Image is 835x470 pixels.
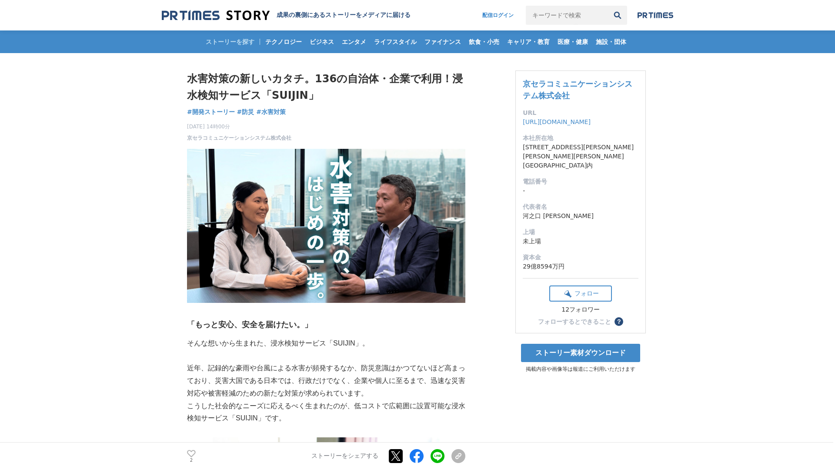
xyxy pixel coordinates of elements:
a: #水害対策 [256,107,286,117]
p: ストーリーをシェアする [311,453,378,460]
dd: 河之口 [PERSON_NAME] [523,211,638,221]
span: ビジネス [306,38,337,46]
dd: - [523,186,638,195]
p: そんな想いから生まれた、浸水検知サービス「SUIJIN」。 [187,337,465,350]
span: #水害対策 [256,108,286,116]
span: [DATE] 14時00分 [187,123,291,131]
dt: 上場 [523,228,638,237]
p: 2 [187,458,196,463]
dd: [STREET_ADDRESS][PERSON_NAME][PERSON_NAME][PERSON_NAME] [GEOGRAPHIC_DATA]内 [523,143,638,170]
a: ビジネス [306,30,337,53]
a: 施設・団体 [592,30,630,53]
span: テクノロジー [262,38,305,46]
h1: 水害対策の新しいカタチ。136の自治体・企業で利用！浸水検知サービス「SUIJIN」 [187,70,465,104]
a: 医療・健康 [554,30,591,53]
span: #開発ストーリー [187,108,235,116]
a: 飲食・小売 [465,30,503,53]
a: #開発ストーリー [187,107,235,117]
a: キャリア・教育 [504,30,553,53]
a: 成果の裏側にあるストーリーをメディアに届ける 成果の裏側にあるストーリーをメディアに届ける [162,10,411,21]
div: 12フォロワー [549,306,612,314]
dt: 本社所在地 [523,134,638,143]
img: prtimes [638,12,673,19]
dt: URL [523,108,638,117]
a: 京セラコミュニケーションシステム株式会社 [523,79,632,100]
a: 配信ログイン [474,6,522,25]
a: ファイナンス [421,30,464,53]
p: 掲載内容や画像等は報道にご利用いただけます [515,366,646,373]
span: ？ [616,319,622,325]
dt: 資本金 [523,253,638,262]
h3: 「もっと安心、安全を届けたい。」 [187,319,465,331]
dd: 29億8594万円 [523,262,638,271]
span: ライフスタイル [371,38,420,46]
a: 京セラコミュニケーションシステム株式会社 [187,134,291,142]
button: フォロー [549,285,612,302]
a: ストーリー素材ダウンロード [521,344,640,362]
p: こうした社会的なニーズに応えるべく生まれたのが、低コストで広範囲に設置可能な浸水検知サービス「SUIJIN」です。 [187,400,465,425]
a: #防災 [237,107,254,117]
a: [URL][DOMAIN_NAME] [523,118,591,125]
span: キャリア・教育 [504,38,553,46]
a: テクノロジー [262,30,305,53]
span: #防災 [237,108,254,116]
span: 飲食・小売 [465,38,503,46]
img: thumbnail_c9db57e0-a287-11f0-ad71-99fdea1ccf6c.png [187,149,465,303]
a: エンタメ [338,30,370,53]
input: キーワードで検索 [526,6,608,25]
h2: 成果の裏側にあるストーリーをメディアに届ける [277,11,411,19]
span: ファイナンス [421,38,464,46]
button: 検索 [608,6,627,25]
a: ライフスタイル [371,30,420,53]
dd: 未上場 [523,237,638,246]
img: 成果の裏側にあるストーリーをメディアに届ける [162,10,270,21]
p: 近年、記録的な豪雨や台風による水害が頻発するなか、防災意識はかつてないほど高まっており、災害大国である日本では、行政だけでなく、企業や個人に至るまで、迅速な災害対応や被害軽減のための新たな対策が... [187,362,465,399]
span: エンタメ [338,38,370,46]
button: ？ [615,317,623,326]
dt: 電話番号 [523,177,638,186]
dt: 代表者名 [523,202,638,211]
span: 医療・健康 [554,38,591,46]
div: フォローするとできること [538,319,611,325]
span: 施設・団体 [592,38,630,46]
